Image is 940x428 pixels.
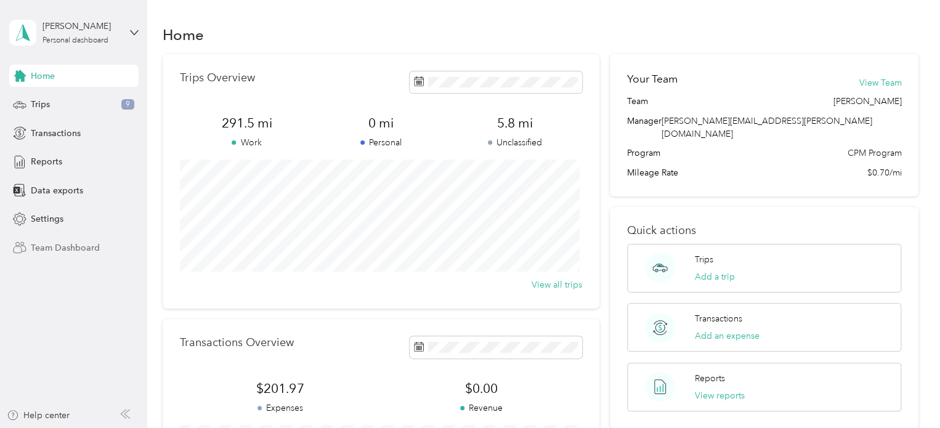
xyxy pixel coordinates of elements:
[695,329,760,342] button: Add an expense
[314,115,448,132] span: 0 mi
[448,115,582,132] span: 5.8 mi
[180,402,381,414] p: Expenses
[627,95,648,108] span: Team
[31,241,100,254] span: Team Dashboard
[43,20,120,33] div: [PERSON_NAME]
[662,116,872,139] span: [PERSON_NAME][EMAIL_ADDRESS][PERSON_NAME][DOMAIN_NAME]
[180,380,381,397] span: $201.97
[867,166,901,179] span: $0.70/mi
[31,127,81,140] span: Transactions
[180,71,255,84] p: Trips Overview
[695,312,742,325] p: Transactions
[7,409,70,422] button: Help center
[31,184,83,197] span: Data exports
[833,95,901,108] span: [PERSON_NAME]
[627,147,660,159] span: Program
[871,359,940,428] iframe: Everlance-gr Chat Button Frame
[847,147,901,159] span: CPM Program
[314,136,448,149] p: Personal
[43,37,108,44] div: Personal dashboard
[532,278,582,291] button: View all trips
[695,253,713,266] p: Trips
[627,115,662,140] span: Manager
[381,402,581,414] p: Revenue
[627,71,678,87] h2: Your Team
[180,136,314,149] p: Work
[695,372,725,385] p: Reports
[180,115,314,132] span: 291.5 mi
[695,270,735,283] button: Add a trip
[448,136,582,149] p: Unclassified
[627,224,901,237] p: Quick actions
[121,99,134,110] span: 9
[859,76,901,89] button: View Team
[627,166,678,179] span: Mileage Rate
[31,155,62,168] span: Reports
[31,70,55,83] span: Home
[31,98,50,111] span: Trips
[695,389,745,402] button: View reports
[31,212,63,225] span: Settings
[180,336,294,349] p: Transactions Overview
[381,380,581,397] span: $0.00
[163,28,204,41] h1: Home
